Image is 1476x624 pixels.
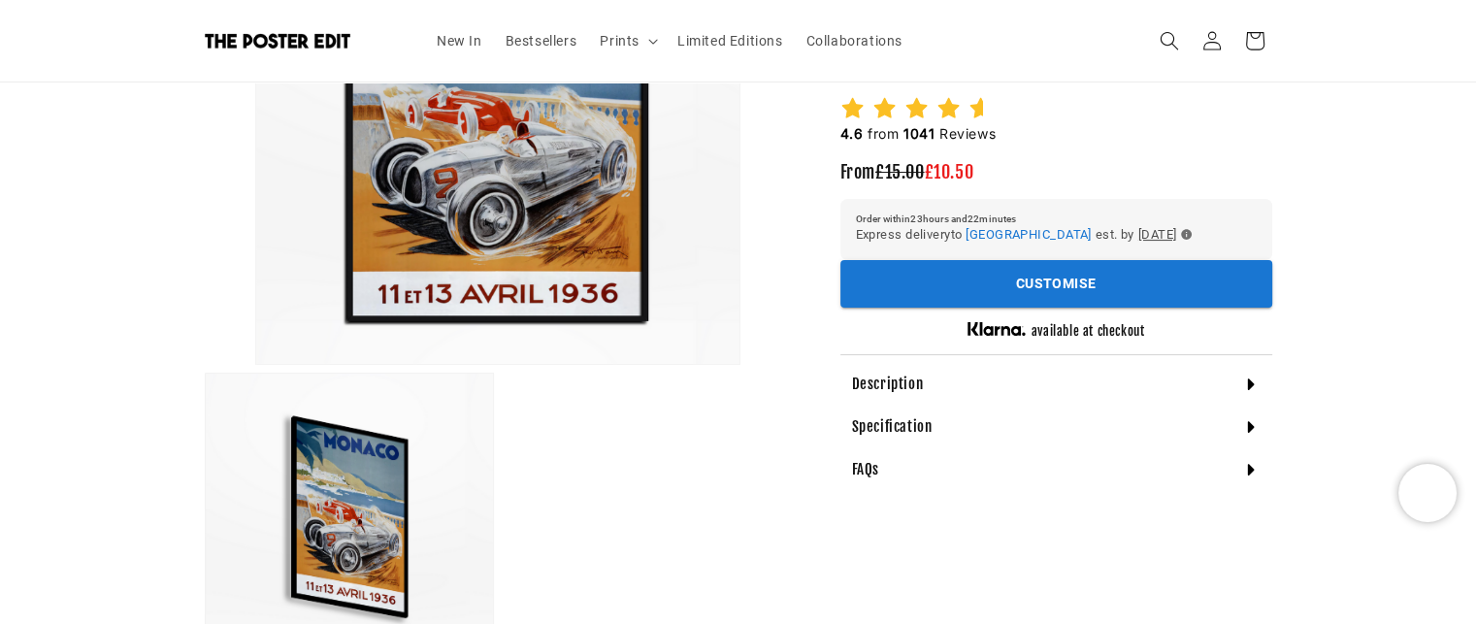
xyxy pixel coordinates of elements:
span: Limited Editions [677,32,783,49]
summary: Search [1148,19,1191,62]
summary: Prints [588,20,666,61]
span: £10.50 [925,161,974,182]
span: Express delivery to [856,223,963,245]
span: 4.6 [840,125,864,142]
h4: Specification [852,417,933,437]
button: [GEOGRAPHIC_DATA] [966,223,1091,245]
span: £15.00 [875,161,925,182]
img: The Poster Edit [205,33,350,49]
h6: Order within 23 hours and 22 minutes [856,213,1257,223]
span: [DATE] [1138,223,1177,245]
h2: from Reviews [840,124,997,144]
span: Prints [600,32,640,49]
a: Collaborations [794,20,913,61]
a: Limited Editions [666,20,795,61]
button: Customise [840,260,1272,308]
span: Bestsellers [506,32,577,49]
span: [GEOGRAPHIC_DATA] [966,226,1091,241]
h4: Description [852,375,924,394]
h5: available at checkout [1032,323,1145,340]
div: outlined primary button group [840,260,1272,308]
iframe: Chatra live chat [1398,464,1457,522]
span: est. by [1096,223,1134,245]
a: Bestsellers [494,20,589,61]
span: New In [437,32,482,49]
h4: FAQs [852,460,879,479]
h3: From [840,161,1272,183]
span: 1041 [903,125,935,142]
a: The Poster Edit [197,26,406,56]
span: Collaborations [805,32,902,49]
a: New In [425,20,494,61]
